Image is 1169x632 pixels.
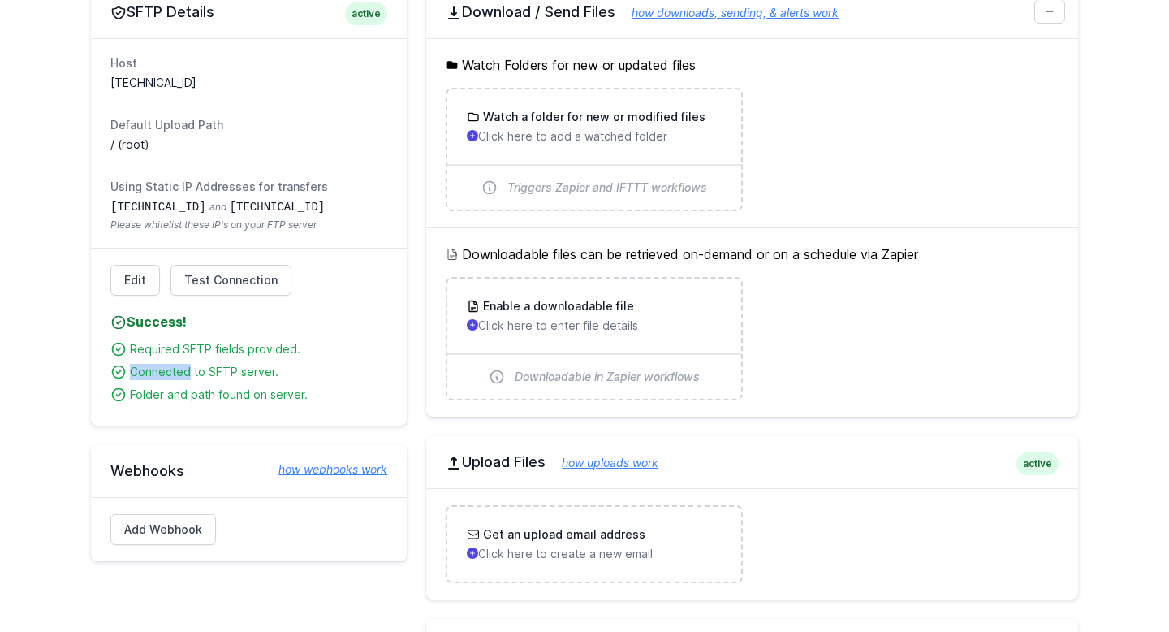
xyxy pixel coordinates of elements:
[546,456,658,470] a: how uploads work
[447,279,740,399] a: Enable a downloadable file Click here to enter file details Downloadable in Zapier workflows
[446,452,1059,472] h2: Upload Files
[110,219,387,232] span: Please whitelist these IP's on your FTP server
[110,136,387,153] dd: / (root)
[446,245,1059,264] h5: Downloadable files can be retrieved on-demand or on a schedule via Zapier
[467,128,721,145] p: Click here to add a watched folder
[110,179,387,195] dt: Using Static IP Addresses for transfers
[446,55,1059,75] h5: Watch Folders for new or updated files
[130,387,387,403] div: Folder and path found on server.
[110,514,216,545] a: Add Webhook
[170,265,291,296] a: Test Connection
[467,546,721,562] p: Click here to create a new email
[130,364,387,380] div: Connected to SFTP server.
[1016,452,1059,475] span: active
[209,201,226,213] span: and
[110,117,387,133] dt: Default Upload Path
[467,318,721,334] p: Click here to enter file details
[110,55,387,71] dt: Host
[184,272,278,288] span: Test Connection
[515,369,700,385] span: Downloadable in Zapier workflows
[480,298,634,314] h3: Enable a downloadable file
[480,526,645,543] h3: Get an upload email address
[230,201,326,214] code: [TECHNICAL_ID]
[110,201,206,214] code: [TECHNICAL_ID]
[110,461,387,481] h2: Webhooks
[615,6,839,19] a: how downloads, sending, & alerts work
[110,265,160,296] a: Edit
[345,2,387,25] span: active
[447,507,740,582] a: Get an upload email address Click here to create a new email
[447,89,740,210] a: Watch a folder for new or modified files Click here to add a watched folder Triggers Zapier and I...
[110,2,387,22] h2: SFTP Details
[110,312,387,331] h4: Success!
[110,75,387,91] dd: [TECHNICAL_ID]
[507,180,707,196] span: Triggers Zapier and IFTTT workflows
[262,461,387,478] a: how webhooks work
[480,109,705,125] h3: Watch a folder for new or modified files
[130,341,387,357] div: Required SFTP fields provided.
[446,2,1059,22] h2: Download / Send Files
